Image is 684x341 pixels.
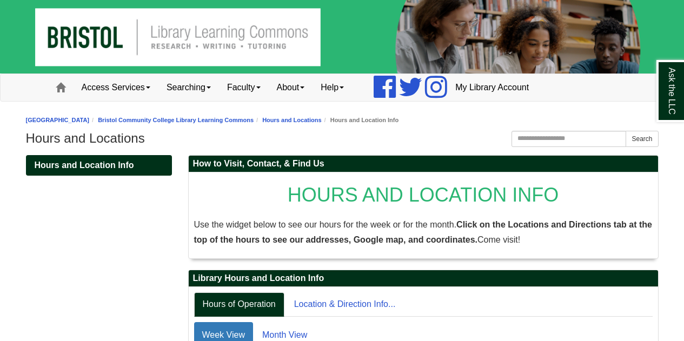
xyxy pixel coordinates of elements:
a: Access Services [74,74,158,101]
a: My Library Account [447,74,537,101]
a: Bristol Community College Library Learning Commons [98,117,254,123]
a: Help [313,74,352,101]
button: Search [626,131,658,147]
span: HOURS AND LOCATION INFO [288,184,559,206]
a: Hours of Operation [194,292,284,317]
a: [GEOGRAPHIC_DATA] [26,117,90,123]
h1: Hours and Locations [26,131,659,146]
span: Hours and Location Info [35,161,134,170]
a: Searching [158,74,219,101]
h2: Library Hours and Location Info [189,270,658,287]
strong: Click on the Locations and Directions tab at the top of the hours to see our addresses, Google ma... [194,220,652,244]
a: Hours and Locations [262,117,321,123]
span: Use the widget below to see our hours for the week or for the month. Come visit! [194,220,652,244]
a: Hours and Location Info [26,155,172,176]
a: Location & Direction Info... [285,292,404,317]
li: Hours and Location Info [322,115,399,125]
a: About [269,74,313,101]
div: Guide Pages [26,155,172,176]
h2: How to Visit, Contact, & Find Us [189,156,658,172]
a: Faculty [219,74,269,101]
nav: breadcrumb [26,115,659,125]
